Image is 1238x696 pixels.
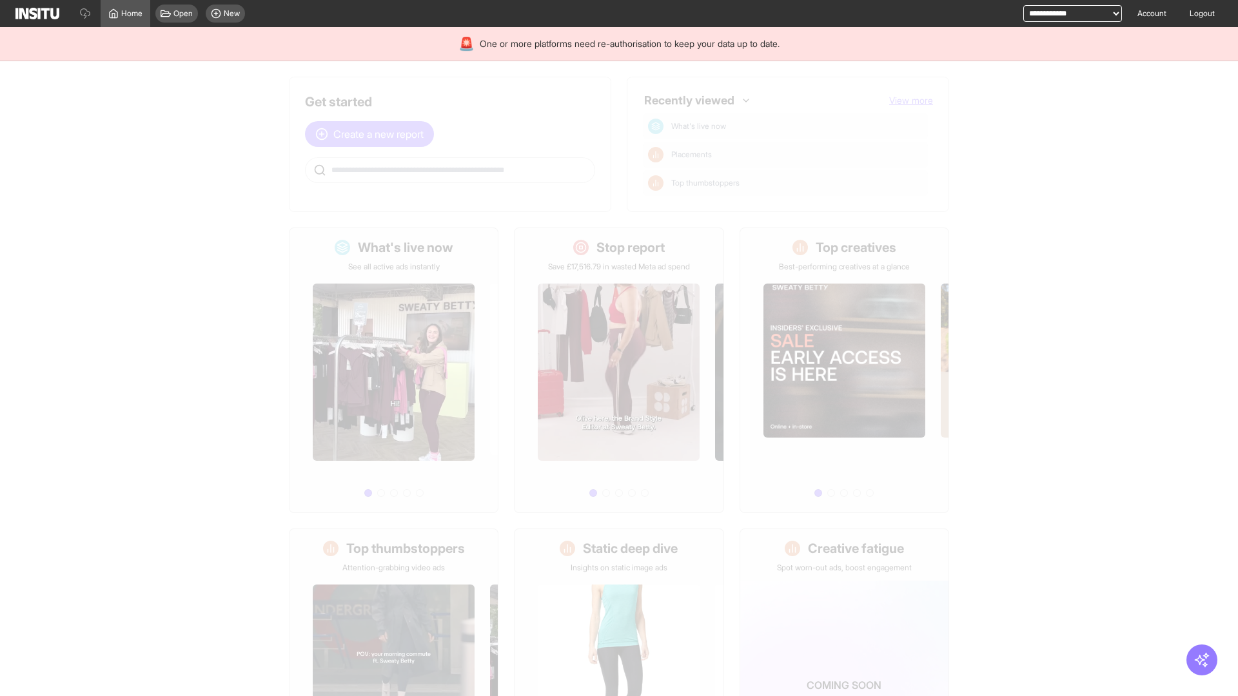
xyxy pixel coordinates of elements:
div: 🚨 [458,35,475,53]
span: New [224,8,240,19]
span: Home [121,8,142,19]
span: Open [173,8,193,19]
img: Logo [15,8,59,19]
span: One or more platforms need re-authorisation to keep your data up to date. [480,37,780,50]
